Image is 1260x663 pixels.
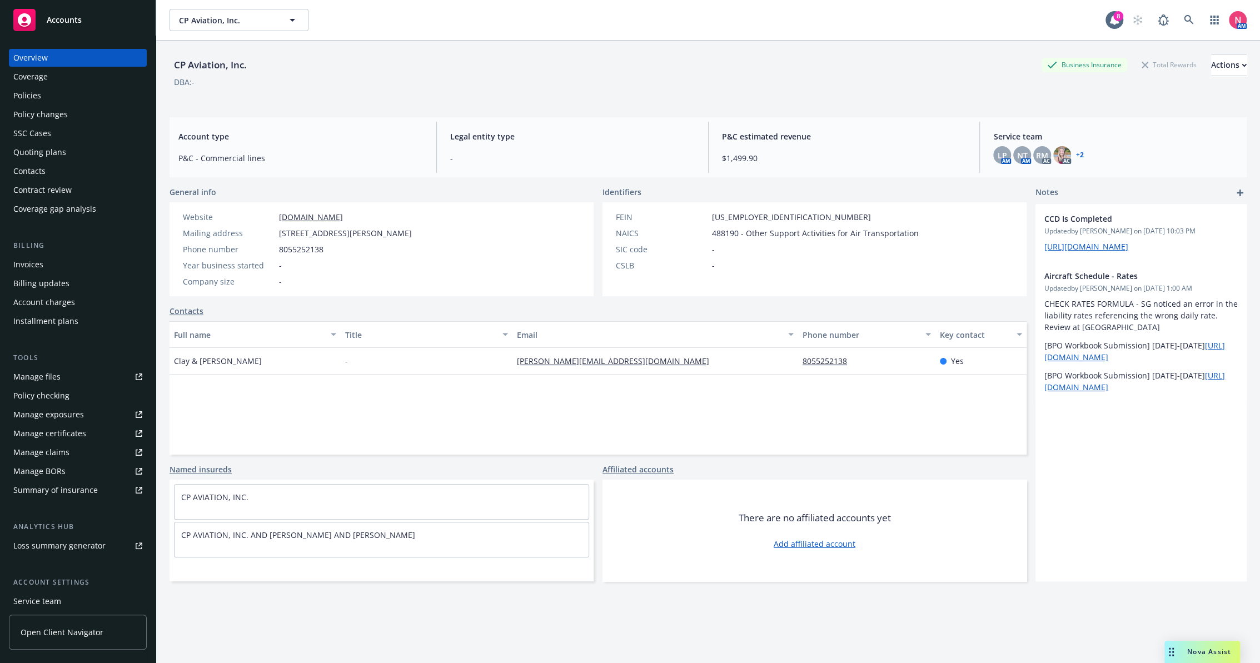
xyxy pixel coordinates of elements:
a: Contacts [9,162,147,180]
div: Manage BORs [13,462,66,480]
span: Aircraft Schedule - Rates [1044,270,1209,282]
img: photo [1229,11,1247,29]
span: $1,499.90 [722,152,967,164]
a: 8055252138 [803,356,856,366]
div: Title [345,329,495,341]
a: Policies [9,87,147,104]
a: CP AVIATION, INC. AND [PERSON_NAME] AND [PERSON_NAME] [181,530,415,540]
div: Full name [174,329,324,341]
div: Actions [1211,54,1247,76]
span: P&C estimated revenue [722,131,967,142]
div: Policies [13,87,41,104]
span: Open Client Navigator [21,626,103,638]
a: Installment plans [9,312,147,330]
a: Coverage [9,68,147,86]
a: Policy checking [9,387,147,405]
span: - [450,152,695,164]
div: Mailing address [183,227,275,239]
div: Phone number [183,243,275,255]
a: Loss summary generator [9,537,147,555]
div: Account charges [13,293,75,311]
div: Account settings [9,577,147,588]
a: [URL][DOMAIN_NAME] [1044,241,1128,252]
span: Updated by [PERSON_NAME] on [DATE] 10:03 PM [1044,226,1238,236]
a: Invoices [9,256,147,273]
a: Named insureds [170,463,232,475]
div: CSLB [616,260,708,271]
div: FEIN [616,211,708,223]
div: Policy checking [13,387,69,405]
button: Full name [170,321,341,348]
span: Accounts [47,16,82,24]
div: Analytics hub [9,521,147,532]
div: Invoices [13,256,43,273]
a: Start snowing [1127,9,1149,31]
span: P&C - Commercial lines [178,152,423,164]
div: Quoting plans [13,143,66,161]
p: [BPO Workbook Submission] [DATE]-[DATE] [1044,370,1238,393]
a: Manage certificates [9,425,147,442]
span: Manage exposures [9,406,147,423]
a: +2 [1075,152,1083,158]
button: Key contact [935,321,1027,348]
div: Manage exposures [13,406,84,423]
a: Summary of insurance [9,481,147,499]
div: CP Aviation, Inc. [170,58,251,72]
div: DBA: - [174,76,195,88]
span: Nova Assist [1187,647,1231,656]
a: Service team [9,592,147,610]
p: [BPO Workbook Submission] [DATE]-[DATE] [1044,340,1238,363]
a: Overview [9,49,147,67]
div: Contract review [13,181,72,199]
div: SSC Cases [13,124,51,142]
div: Overview [13,49,48,67]
div: Tools [9,352,147,363]
span: [US_EMPLOYER_IDENTIFICATION_NUMBER] [712,211,871,223]
span: General info [170,186,216,198]
div: 8 [1113,11,1123,21]
a: Switch app [1203,9,1226,31]
a: Contacts [170,305,203,317]
a: Add affiliated account [774,538,855,550]
div: Website [183,211,275,223]
a: Account charges [9,293,147,311]
button: CP Aviation, Inc. [170,9,308,31]
span: - [712,243,715,255]
a: Coverage gap analysis [9,200,147,218]
span: - [345,355,348,367]
div: Phone number [803,329,919,341]
span: [STREET_ADDRESS][PERSON_NAME] [279,227,412,239]
span: Clay & [PERSON_NAME] [174,355,262,367]
div: Total Rewards [1136,58,1202,72]
span: Account type [178,131,423,142]
div: Manage claims [13,443,69,461]
span: Notes [1035,186,1058,200]
div: Service team [13,592,61,610]
span: Yes [951,355,964,367]
a: Policy changes [9,106,147,123]
div: Coverage gap analysis [13,200,96,218]
div: Business Insurance [1042,58,1127,72]
a: [DOMAIN_NAME] [279,212,343,222]
span: LP [998,149,1007,161]
div: Installment plans [13,312,78,330]
div: Year business started [183,260,275,271]
span: 488190 - Other Support Activities for Air Transportation [712,227,919,239]
span: NT [1017,149,1028,161]
a: Report a Bug [1152,9,1174,31]
div: Summary of insurance [13,481,98,499]
button: Phone number [798,321,935,348]
div: Manage certificates [13,425,86,442]
span: - [712,260,715,271]
span: Service team [993,131,1238,142]
span: Identifiers [602,186,641,198]
div: SIC code [616,243,708,255]
div: NAICS [616,227,708,239]
span: CP Aviation, Inc. [179,14,275,26]
div: Key contact [940,329,1010,341]
div: Aircraft Schedule - RatesUpdatedby [PERSON_NAME] on [DATE] 1:00 AMCHECK RATES FORMULA - SG notice... [1035,261,1247,402]
span: Updated by [PERSON_NAME] on [DATE] 1:00 AM [1044,283,1238,293]
div: Drag to move [1164,641,1178,663]
button: Email [512,321,798,348]
a: CP AVIATION, INC. [181,492,248,502]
